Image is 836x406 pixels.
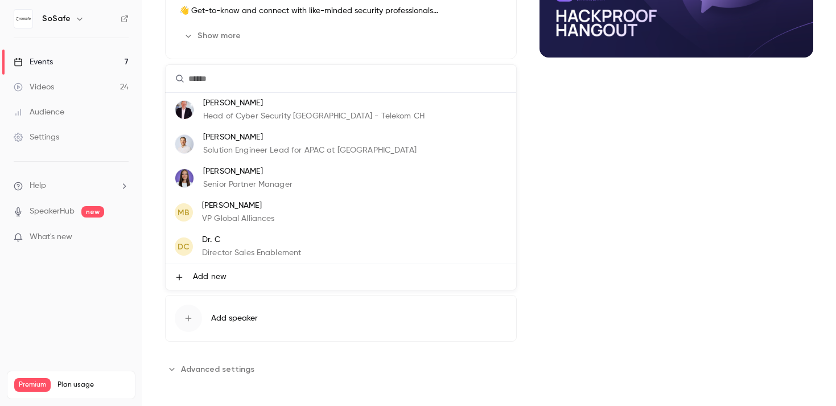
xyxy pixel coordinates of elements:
p: Dr. C [202,234,301,246]
p: Solution Engineer Lead for APAC at [GEOGRAPHIC_DATA] [203,145,417,157]
p: [PERSON_NAME] [203,166,293,178]
img: Franka Beyer [175,169,193,187]
span: Add new [193,271,226,283]
p: VP Global Alliances [202,213,275,225]
span: DC [178,241,190,253]
p: Head of Cyber Security [GEOGRAPHIC_DATA] - Telekom CH [203,110,425,122]
p: [PERSON_NAME] [203,132,417,143]
p: Director Sales Enablement [202,247,301,259]
p: [PERSON_NAME] [202,200,275,212]
img: Dieter Bartl [175,101,193,119]
span: MB [178,207,190,219]
p: [PERSON_NAME] [203,97,425,109]
p: Senior Partner Manager [203,179,293,191]
img: Jonas Beckmann [175,135,193,153]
